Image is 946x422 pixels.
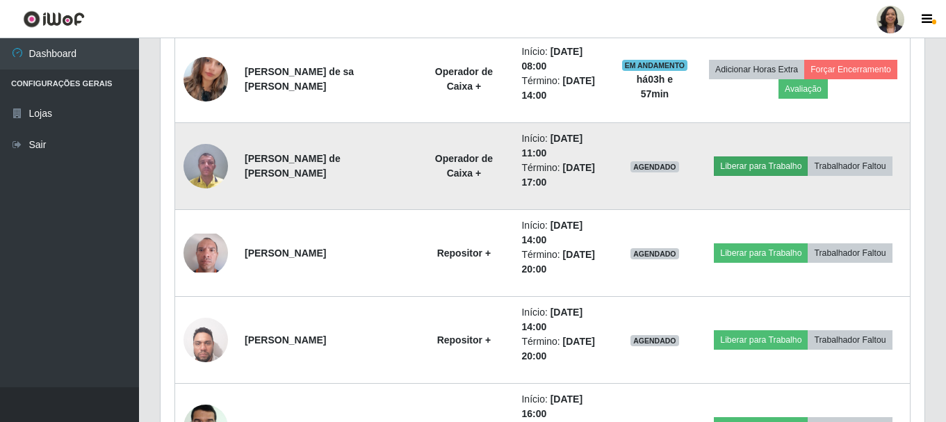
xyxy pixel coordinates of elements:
[435,66,493,92] strong: Operador de Caixa +
[714,330,808,350] button: Liberar para Trabalho
[521,218,604,247] li: Início:
[23,10,85,28] img: CoreUI Logo
[521,247,604,277] li: Término:
[245,334,326,346] strong: [PERSON_NAME]
[630,248,679,259] span: AGENDADO
[184,310,228,369] img: 1729168499099.jpeg
[714,243,808,263] button: Liberar para Trabalho
[245,153,341,179] strong: [PERSON_NAME] de [PERSON_NAME]
[245,247,326,259] strong: [PERSON_NAME]
[521,46,582,72] time: [DATE] 08:00
[521,220,582,245] time: [DATE] 14:00
[521,307,582,332] time: [DATE] 14:00
[630,335,679,346] span: AGENDADO
[521,393,582,419] time: [DATE] 16:00
[245,66,354,92] strong: [PERSON_NAME] de sa [PERSON_NAME]
[808,243,892,263] button: Trabalhador Faltou
[184,136,228,195] img: 1734563088725.jpeg
[630,161,679,172] span: AGENDADO
[521,161,604,190] li: Término:
[521,44,604,74] li: Início:
[437,247,491,259] strong: Repositor +
[184,234,228,273] img: 1701787542098.jpeg
[622,60,688,71] span: EM ANDAMENTO
[804,60,897,79] button: Forçar Encerramento
[521,392,604,421] li: Início:
[521,305,604,334] li: Início:
[808,330,892,350] button: Trabalhador Faltou
[437,334,491,346] strong: Repositor +
[521,131,604,161] li: Início:
[808,156,892,176] button: Trabalhador Faltou
[184,40,228,119] img: 1743766773792.jpeg
[714,156,808,176] button: Liberar para Trabalho
[637,74,673,99] strong: há 03 h e 57 min
[778,79,828,99] button: Avaliação
[521,74,604,103] li: Término:
[521,334,604,364] li: Término:
[435,153,493,179] strong: Operador de Caixa +
[709,60,804,79] button: Adicionar Horas Extra
[521,133,582,159] time: [DATE] 11:00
